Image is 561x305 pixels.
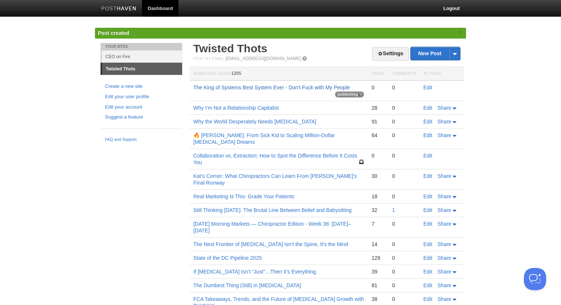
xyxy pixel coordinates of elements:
[392,118,416,125] div: 0
[371,152,384,159] div: 0
[437,255,451,261] span: Share
[423,193,432,199] a: Edit
[193,153,357,165] a: Collaboration vs. Extraction: How to Spot the Difference Before It Costs You
[411,47,460,60] a: New Post
[524,268,546,290] iframe: Help Scout Beacon - Open
[423,119,432,125] a: Edit
[392,84,416,91] div: 0
[193,193,294,199] a: Real Marketing Is This: Grade Your Patients
[437,132,451,138] span: Share
[392,221,416,227] div: 0
[193,105,279,111] a: Why I’m Not a Relationship Capitalist
[437,193,451,199] span: Share
[437,173,451,179] span: Share
[392,105,416,111] div: 0
[392,152,416,159] div: 0
[437,119,451,125] span: Share
[423,173,432,179] a: Edit
[193,221,351,233] a: [DATE] Morning Markets — Chiropractor Edition - Week 36: [DATE]–[DATE]
[193,207,351,213] a: Still Thinking [DATE]: The Brutal Line Between Belief and Babysitting
[371,173,384,179] div: 30
[371,221,384,227] div: 7
[371,282,384,289] div: 81
[437,105,451,111] span: Share
[423,207,432,213] a: Edit
[423,296,432,302] a: Edit
[437,296,451,302] span: Share
[371,132,384,139] div: 64
[392,296,416,302] div: 0
[105,93,178,101] a: Edit your user profile
[105,136,178,143] a: FAQ and Support
[392,255,416,261] div: 0
[437,207,451,213] span: Share
[420,67,464,81] th: Actions
[371,118,384,125] div: 91
[437,282,451,288] span: Share
[437,269,451,275] span: Share
[193,119,316,125] a: Why the World Desperately Needs [MEDICAL_DATA]
[423,269,432,275] a: Edit
[423,282,432,288] a: Edit
[193,255,262,261] a: State of the DC Pipeline 2025
[368,67,388,81] th: Views
[423,84,432,90] a: Edit
[193,282,301,288] a: The Dumbest Thing (Still) in [MEDICAL_DATA]
[423,105,432,111] a: Edit
[392,132,416,139] div: 0
[371,241,384,248] div: 14
[193,56,224,61] span: Post by Email
[371,255,384,261] div: 129
[388,67,420,81] th: Comments
[371,268,384,275] div: 39
[105,103,178,111] a: Edit your account
[193,241,348,247] a: The Next Frontier of [MEDICAL_DATA] Isn’t the Spine, It’s the Mind
[371,105,384,111] div: 28
[423,255,432,261] a: Edit
[101,43,182,50] li: Your Sites
[423,241,432,247] a: Edit
[335,92,364,97] span: publishing
[423,153,432,159] a: Edit
[372,47,409,61] a: Settings
[437,221,451,227] span: Share
[371,296,384,302] div: 38
[102,50,182,63] a: CEO on Fire
[193,173,357,186] a: Kat’s Corner: What Chiropractors Can Learn From [PERSON_NAME]’s Final Runway
[358,93,361,96] img: loading-tiny-gray.gif
[392,193,416,200] div: 0
[457,28,464,37] a: ×
[193,84,350,90] a: The King of Systems Best System Ever - Don't Fuck with My People
[371,207,384,213] div: 32
[423,132,432,138] a: Edit
[193,42,267,54] a: Twisted Thots
[392,173,416,179] div: 0
[98,30,129,36] span: Post created
[190,67,368,81] th: Homepage Views
[105,83,178,90] a: Create a new site
[102,63,182,75] a: Twisted Thots
[193,132,335,145] a: 🔥 [PERSON_NAME]: From Sick Kid to Scaling Million-Dollar [MEDICAL_DATA] Dreams
[423,221,432,227] a: Edit
[371,193,384,200] div: 18
[193,269,316,275] a: If [MEDICAL_DATA] Isn’t “Just”…Then It’s Everything
[392,207,395,213] a: 1
[101,6,137,12] img: Posthaven-bar
[392,241,416,248] div: 0
[231,71,241,76] span: 1205
[371,84,384,91] div: 0
[392,268,416,275] div: 0
[226,56,301,61] a: [EMAIL_ADDRESS][DOMAIN_NAME]
[105,113,178,121] a: Suggest a feature
[437,241,451,247] span: Share
[392,282,416,289] div: 0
